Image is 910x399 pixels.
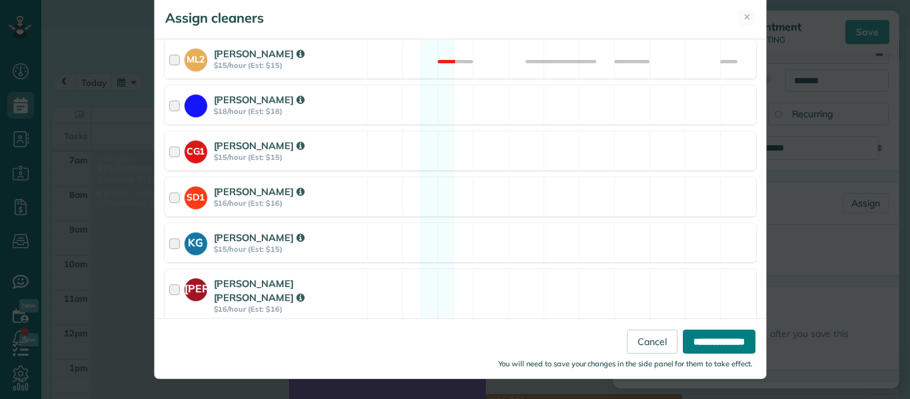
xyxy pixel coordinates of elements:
strong: [PERSON_NAME] [214,93,304,106]
h5: Assign cleaners [165,9,264,27]
strong: ML2 [185,49,207,67]
strong: $16/hour (Est: $16) [214,304,363,314]
a: Cancel [627,330,678,354]
strong: [PERSON_NAME] [214,47,304,60]
strong: $15/hour (Est: $15) [214,153,363,162]
strong: CG1 [185,141,207,159]
strong: $15/hour (Est: $15) [214,244,363,254]
strong: [PERSON_NAME] [214,139,304,152]
strong: SD1 [185,187,207,204]
span: ✕ [743,11,751,23]
small: You will need to save your changes in the side panel for them to take effect. [498,359,753,368]
strong: $18/hour (Est: $18) [214,107,363,116]
strong: [PERSON_NAME] [PERSON_NAME] [214,277,304,304]
strong: KG [185,232,207,251]
strong: [PERSON_NAME] [214,231,304,244]
strong: [PERSON_NAME] [185,278,207,297]
strong: [PERSON_NAME] [214,185,304,198]
strong: $16/hour (Est: $16) [214,199,363,208]
strong: $15/hour (Est: $15) [214,61,363,70]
